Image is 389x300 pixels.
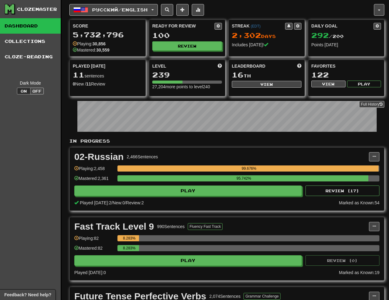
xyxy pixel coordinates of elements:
button: View [232,81,301,88]
p: In Progress [69,138,384,144]
a: (EDT) [251,24,260,28]
strong: 0 [73,81,75,86]
div: Marked as Known: 54 [339,200,379,206]
button: Review (0) [305,255,379,266]
button: Fluency Fast Track [188,223,223,230]
button: Русский/English [69,4,158,16]
span: 16 [232,70,244,79]
span: Русский / English [92,7,148,12]
button: Play [74,255,302,266]
a: Full History [359,101,384,108]
span: Score more points to level up [218,63,222,69]
div: 990 Sentences [157,223,185,230]
span: Review: 2 [126,200,144,205]
div: Dark Mode [5,80,56,86]
div: 95.742% [119,175,368,181]
div: Playing: 82 [74,235,114,245]
div: 8.283% [119,245,139,251]
div: Mastered: 2,361 [74,175,114,185]
span: This week in points, UTC [297,63,301,69]
strong: 11 [86,81,91,86]
div: 99.676% [119,165,379,172]
span: / 200 [311,34,344,39]
div: Points [DATE] [311,42,381,48]
div: New / Review [73,81,142,87]
div: Playing: 2,458 [74,165,114,176]
div: 122 [311,71,381,79]
div: sentences [73,71,142,79]
span: New: 0 [113,200,125,205]
span: 292 [311,31,329,40]
button: Search sentences [161,4,173,16]
div: 100 [152,31,222,39]
div: 02-Russian [74,152,124,161]
span: Open feedback widget [4,292,51,298]
span: Played [DATE]: 2 [80,200,111,205]
button: Add sentence to collection [176,4,189,16]
div: 2,074 Sentences [209,293,240,299]
button: Review (17) [305,185,379,196]
div: Mastered: [73,47,109,53]
div: th [232,71,301,79]
button: Grammar Challenge [244,293,280,300]
div: 8.283% [119,235,139,241]
div: Mastered: 82 [74,245,114,255]
button: On [17,88,31,94]
strong: 30,559 [96,48,109,52]
button: Review [152,41,222,51]
span: 11 [73,70,84,79]
span: / [125,200,126,205]
button: Off [30,88,44,94]
button: More stats [192,4,204,16]
div: Day s [232,31,301,40]
span: Level [152,63,166,69]
strong: 30,856 [92,41,106,46]
div: Streak [232,23,285,29]
span: Played [DATE] [73,63,105,69]
div: 2,466 Sentences [127,154,158,160]
div: Favorites [311,63,381,69]
div: Daily Goal [311,23,374,30]
div: Ready for Review [152,23,215,29]
div: Includes [DATE]! [232,42,301,48]
span: Played [DATE]: 0 [74,270,106,275]
div: 239 [152,71,222,79]
div: Fast Track Level 9 [74,222,154,231]
span: Leaderboard [232,63,265,69]
div: Playing: [73,41,106,47]
button: Play [74,185,302,196]
button: View [311,81,346,87]
div: Score [73,23,142,29]
span: 2,302 [232,31,261,40]
button: Play [347,81,381,87]
div: 27,204 more points to level 240 [152,84,222,90]
div: Clozemaster [17,6,57,12]
span: / [111,200,113,205]
div: Marked as Known: 19 [339,269,379,276]
div: 5,732,796 [73,31,142,39]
